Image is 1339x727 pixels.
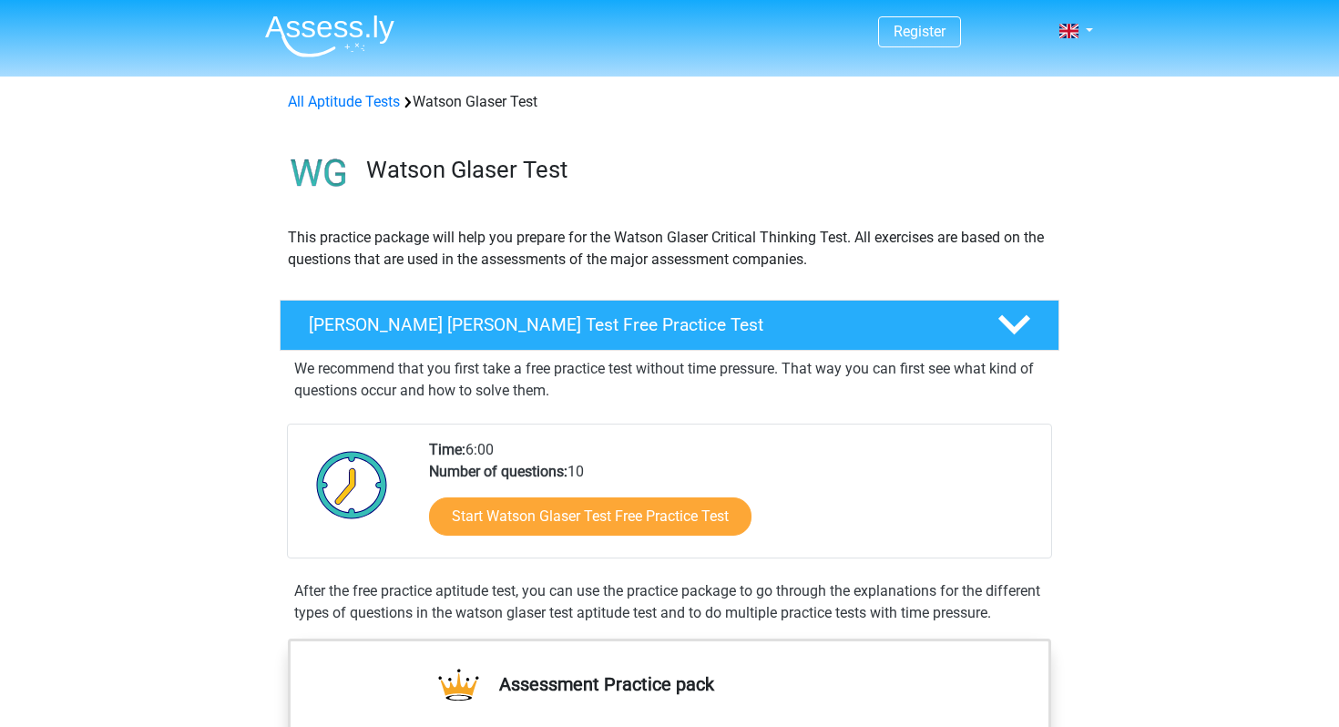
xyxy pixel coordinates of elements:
[265,15,394,57] img: Assessly
[309,314,968,335] h4: [PERSON_NAME] [PERSON_NAME] Test Free Practice Test
[287,580,1052,624] div: After the free practice aptitude test, you can use the practice package to go through the explana...
[894,23,945,40] a: Register
[281,91,1058,113] div: Watson Glaser Test
[366,156,1045,184] h3: Watson Glaser Test
[306,439,398,530] img: Clock
[288,93,400,110] a: All Aptitude Tests
[272,300,1067,351] a: [PERSON_NAME] [PERSON_NAME] Test Free Practice Test
[429,441,465,458] b: Time:
[281,135,358,212] img: watson glaser test
[415,439,1050,558] div: 6:00 10
[429,463,567,480] b: Number of questions:
[429,497,751,536] a: Start Watson Glaser Test Free Practice Test
[288,227,1051,271] p: This practice package will help you prepare for the Watson Glaser Critical Thinking Test. All exe...
[294,358,1045,402] p: We recommend that you first take a free practice test without time pressure. That way you can fir...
